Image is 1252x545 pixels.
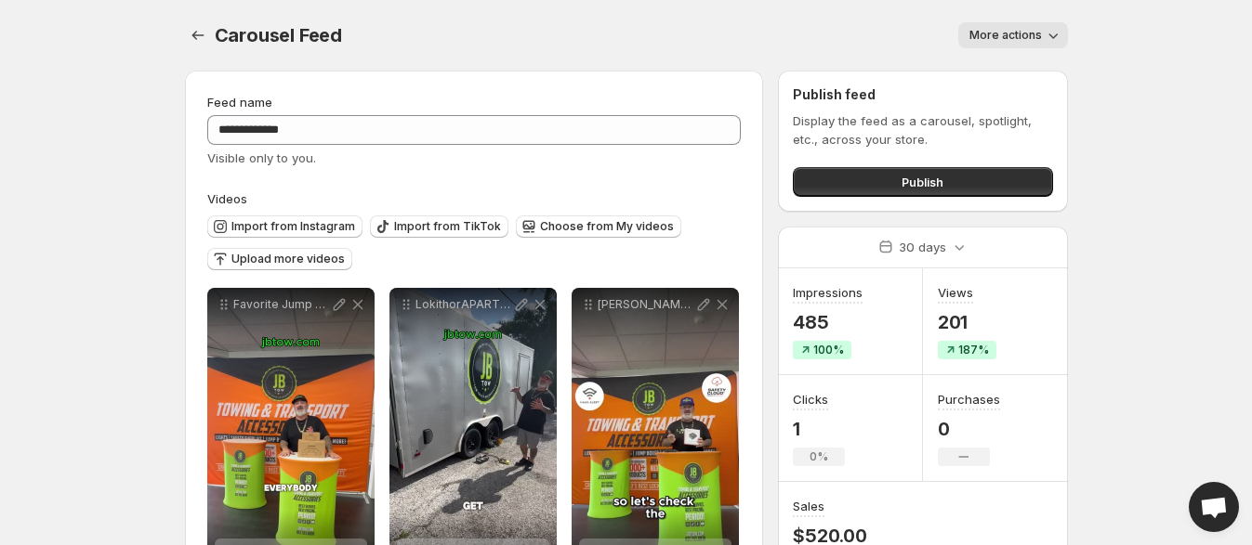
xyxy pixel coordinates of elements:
p: 485 [793,311,863,333]
span: Feed name [207,95,272,110]
h3: Purchases [938,390,1000,409]
p: LokithorAPARTX Featuring a removable rechargeable 4000A battery this beast is the ultimate multi-... [415,297,512,312]
p: Display the feed as a carousel, spotlight, etc., across your store. [793,111,1052,149]
button: Import from TikTok [370,215,508,238]
button: Choose from My videos [516,215,681,238]
p: 30 days [899,238,946,256]
span: Import from TikTok [394,219,501,234]
button: Import from Instagram [207,215,362,238]
h3: Sales [793,497,824,515]
h2: Publish feed [793,85,1052,104]
a: Open chat [1189,482,1239,532]
span: Carousel Feed [215,24,342,46]
button: Publish [793,167,1052,197]
span: 100% [813,343,844,357]
h3: Impressions [793,283,863,302]
span: 187% [958,343,989,357]
p: 0 [938,418,1000,440]
span: Visible only to you. [207,150,316,165]
span: 0% [810,449,828,464]
span: More actions [969,28,1042,43]
span: Import from Instagram [231,219,355,234]
span: Videos [207,191,247,206]
p: [PERSON_NAME] Alert - Shorts 3 [598,297,694,312]
span: Publish [902,173,943,191]
h3: Clicks [793,390,828,409]
button: More actions [958,22,1068,48]
span: Upload more videos [231,252,345,266]
span: Choose from My videos [540,219,674,234]
button: Upload more videos [207,248,352,270]
p: Favorite Jump Box Easy The Lokithor is hands-down the BEST People ask me all the time what I usea... [233,297,330,312]
p: 201 [938,311,996,333]
p: 1 [793,418,845,440]
h3: Views [938,283,973,302]
button: Settings [185,22,211,48]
